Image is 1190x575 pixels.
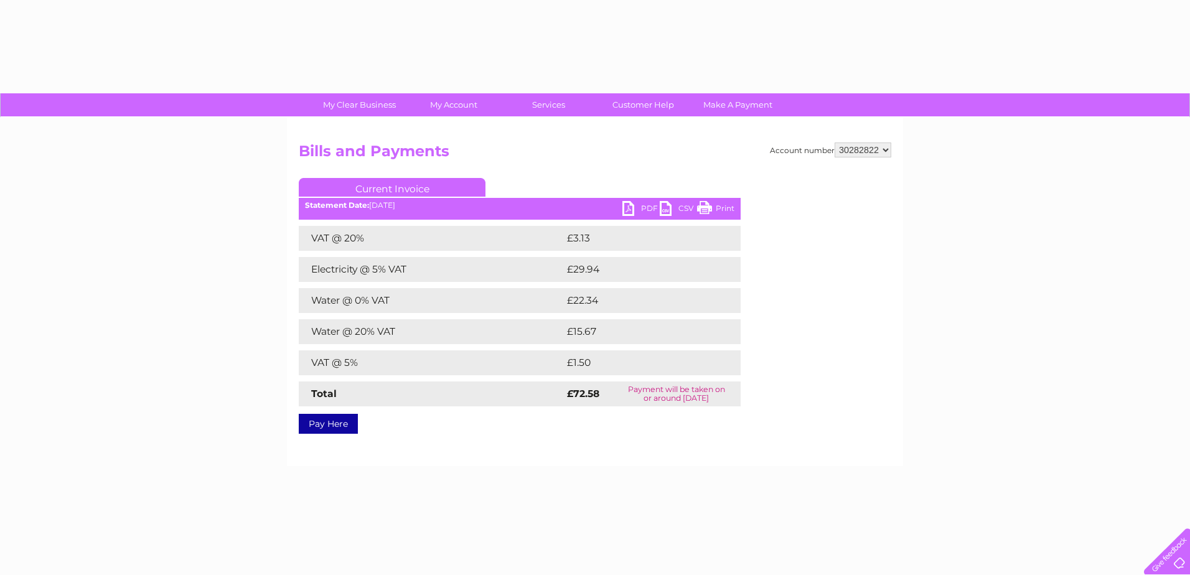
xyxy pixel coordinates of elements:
[564,257,716,282] td: £29.94
[567,388,599,400] strong: £72.58
[564,226,710,251] td: £3.13
[686,93,789,116] a: Make A Payment
[308,93,411,116] a: My Clear Business
[564,319,714,344] td: £15.67
[299,414,358,434] a: Pay Here
[497,93,600,116] a: Services
[612,381,741,406] td: Payment will be taken on or around [DATE]
[299,288,564,313] td: Water @ 0% VAT
[299,226,564,251] td: VAT @ 20%
[403,93,505,116] a: My Account
[299,319,564,344] td: Water @ 20% VAT
[299,143,891,166] h2: Bills and Payments
[299,201,741,210] div: [DATE]
[564,350,710,375] td: £1.50
[299,350,564,375] td: VAT @ 5%
[305,200,369,210] b: Statement Date:
[697,201,734,219] a: Print
[592,93,695,116] a: Customer Help
[564,288,715,313] td: £22.34
[622,201,660,219] a: PDF
[299,178,485,197] a: Current Invoice
[770,143,891,157] div: Account number
[311,388,337,400] strong: Total
[299,257,564,282] td: Electricity @ 5% VAT
[660,201,697,219] a: CSV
